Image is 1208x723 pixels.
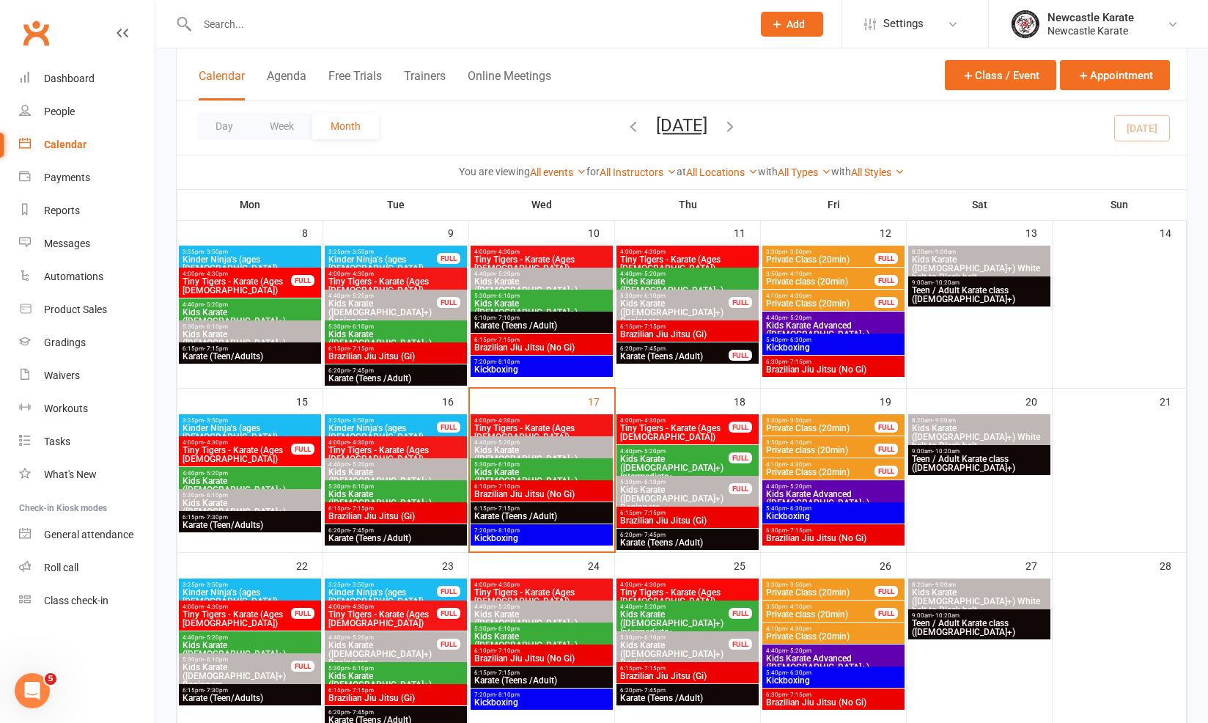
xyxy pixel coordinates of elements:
span: - 6:10pm [641,293,666,299]
button: Class / Event [945,60,1056,90]
span: Kids Karate ([DEMOGRAPHIC_DATA]+) Beginners [474,446,610,472]
div: FULL [874,466,898,477]
span: - 7:15pm [641,323,666,330]
span: Add [787,18,805,30]
span: Tiny Tigers - Karate (Ages [DEMOGRAPHIC_DATA]) [474,255,610,273]
div: FULL [437,253,460,264]
span: 3:25pm [328,581,438,588]
span: Karate (Teens /Adult) [474,321,610,330]
span: 3:50pm [765,271,875,277]
span: 7:20pm [474,527,610,534]
div: FULL [874,275,898,286]
span: Kids Karate ([DEMOGRAPHIC_DATA]+) Intermediate+ [619,277,756,304]
span: 5:30pm [182,492,318,499]
a: Dashboard [19,62,155,95]
span: - 5:20pm [641,448,666,455]
span: Kids Karate ([DEMOGRAPHIC_DATA]+) Intermediate+ [474,299,610,326]
div: 28 [1160,553,1186,577]
span: - 4:30pm [641,417,666,424]
span: Karate (Teen/Adults) [182,521,318,529]
span: 5:30pm [474,293,610,299]
span: - 6:10pm [496,293,520,299]
span: 6:20pm [328,367,464,374]
span: Karate (Teens /Adult) [328,374,464,383]
span: Kinder Ninja's (ages [DEMOGRAPHIC_DATA]) [182,255,318,273]
span: - 4:30pm [641,249,666,255]
span: 4:40pm [182,301,318,308]
button: Free Trials [328,69,382,100]
div: FULL [729,452,752,463]
div: Newcastle Karate [1047,24,1134,37]
div: Tasks [44,436,70,447]
span: 6:15pm [474,505,610,512]
th: Fri [761,189,907,220]
span: - 5:20pm [350,461,374,468]
span: - 7:45pm [350,527,374,534]
th: Mon [177,189,323,220]
div: 19 [880,389,906,413]
span: 6:20pm [619,345,729,352]
div: 17 [588,389,614,413]
span: Kickboxing [474,365,610,374]
span: 4:40pm [474,439,610,446]
span: Kids Karate ([DEMOGRAPHIC_DATA]+) Beginners [328,299,438,326]
div: 8 [302,220,323,244]
a: Product Sales [19,293,155,326]
div: 15 [296,389,323,413]
span: - 7:10pm [496,483,520,490]
span: Teen / Adult Karate class ([DEMOGRAPHIC_DATA]+) [911,455,1047,472]
a: Workouts [19,392,155,425]
span: - 3:50pm [204,581,228,588]
img: thumb_image1757378539.png [1011,10,1040,39]
div: Dashboard [44,73,95,84]
span: 9:00am [911,279,1047,286]
span: - 4:30pm [350,271,374,277]
span: 4:00pm [474,581,610,588]
span: Brazilian Jiu Jitsu (Gi) [328,352,464,361]
span: 4:00pm [619,417,729,424]
div: FULL [437,297,460,308]
span: - 3:50pm [204,417,228,424]
span: - 4:10pm [787,271,811,277]
span: Kids Karate ([DEMOGRAPHIC_DATA]+) White belt to Black belt [911,255,1047,282]
span: - 3:50pm [204,249,228,255]
div: 20 [1025,389,1052,413]
span: - 3:50pm [787,581,811,588]
span: Teen / Adult Karate class ([DEMOGRAPHIC_DATA]+) [911,286,1047,304]
span: 4:40pm [765,483,902,490]
span: Private Class (20min) [765,424,875,433]
span: 5 [45,673,56,685]
span: - 6:10pm [350,483,374,490]
span: - 5:20pm [496,439,520,446]
div: Newcastle Karate [1047,11,1134,24]
span: 6:20pm [619,532,756,538]
a: Payments [19,161,155,194]
span: - 5:20pm [350,293,374,299]
div: FULL [291,275,314,286]
span: - 6:30pm [787,505,811,512]
button: Month [312,113,379,139]
span: Tiny Tigers - Karate (Ages [DEMOGRAPHIC_DATA]) [328,446,464,463]
span: Kids Karate Advanced ([DEMOGRAPHIC_DATA]+) [765,321,902,339]
button: Calendar [199,69,245,100]
span: - 9:00am [932,249,956,255]
span: - 5:20pm [787,483,811,490]
a: Waivers [19,359,155,392]
div: FULL [874,297,898,308]
span: 5:40pm [765,505,902,512]
span: 6:30pm [765,359,902,365]
a: All Instructors [600,166,677,178]
button: Trainers [404,69,446,100]
span: 7:20pm [474,359,610,365]
span: 5:30pm [328,323,464,330]
div: Workouts [44,403,88,414]
span: Kids Karate ([DEMOGRAPHIC_DATA]+) Intermediate+ [182,477,318,503]
span: Tiny Tigers - Karate (Ages [DEMOGRAPHIC_DATA]) [182,277,292,295]
div: FULL [291,444,314,455]
a: Messages [19,227,155,260]
span: 4:00pm [619,249,756,255]
span: 3:25pm [182,249,318,255]
span: - 7:15pm [787,527,811,534]
a: Clubworx [18,15,54,51]
a: Gradings [19,326,155,359]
